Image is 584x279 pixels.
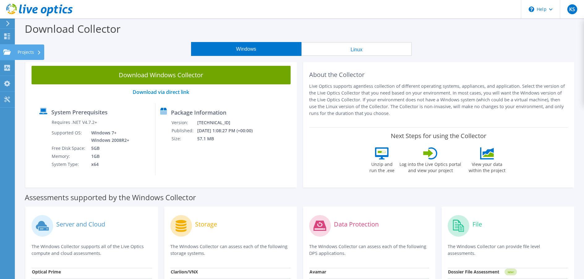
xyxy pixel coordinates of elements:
td: Version: [171,119,197,127]
button: Windows [191,42,301,56]
strong: Avamar [309,269,326,275]
td: x64 [87,160,130,168]
label: Data Protection [334,221,379,227]
span: KS [567,4,577,14]
p: The Windows Collector can assess each of the following storage systems. [170,243,291,257]
td: Published: [171,127,197,135]
td: Windows 7+ Windows 2008R2+ [87,129,130,144]
td: 1GB [87,152,130,160]
label: Log into the Live Optics portal and view your project [399,159,462,174]
button: Linux [301,42,412,56]
td: System Type: [51,160,87,168]
td: Free Disk Space: [51,144,87,152]
td: 5GB [87,144,130,152]
td: 57.1 MB [197,135,261,143]
strong: Optical Prime [32,269,61,275]
label: Unzip and run the .exe [368,159,396,174]
label: Package Information [171,109,226,116]
label: System Prerequisites [51,109,108,115]
label: Next Steps for using the Collector [391,132,486,140]
tspan: NEW! [508,270,514,274]
p: The Windows Collector can provide file level assessments. [448,243,568,257]
p: Live Optics supports agentless collection of different operating systems, appliances, and applica... [309,83,568,117]
td: [TECHNICAL_ID] [197,119,261,127]
td: [DATE] 1:08:27 PM (+00:00) [197,127,261,135]
strong: Clariion/VNX [171,269,198,275]
strong: Dossier File Assessment [448,269,499,275]
label: Server and Cloud [56,221,105,227]
p: The Windows Collector supports all of the Live Optics compute and cloud assessments. [32,243,152,257]
label: Download Collector [25,22,121,36]
label: File [472,221,482,227]
p: The Windows Collector can assess each of the following DPS applications. [309,243,429,257]
label: View your data within the project [465,159,509,174]
label: Storage [195,221,217,227]
a: Download Windows Collector [32,66,291,84]
a: Download via direct link [133,89,189,95]
label: Assessments supported by the Windows Collector [25,194,196,201]
h2: About the Collector [309,71,568,78]
td: Supported OS: [51,129,87,144]
label: Requires .NET V4.7.2+ [52,119,97,125]
td: Memory: [51,152,87,160]
div: Projects [15,44,44,60]
td: Size: [171,135,197,143]
svg: \n [529,6,534,12]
